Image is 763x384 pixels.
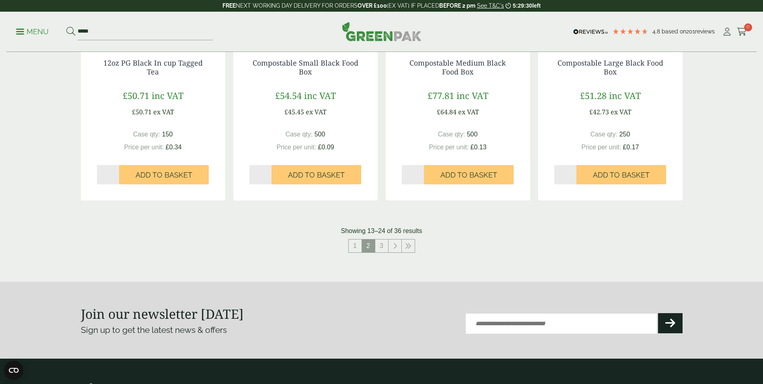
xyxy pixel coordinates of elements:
span: £50.71 [132,107,152,116]
span: 500 [315,131,325,138]
div: 4.79 Stars [612,28,648,35]
span: £54.54 [275,89,302,101]
span: 500 [467,131,478,138]
span: reviews [695,28,715,35]
span: 201 [686,28,695,35]
span: £0.13 [471,144,487,151]
img: REVIEWS.io [573,29,608,35]
strong: FREE [222,2,236,9]
span: Case qty: [438,131,465,138]
button: Add to Basket [119,165,209,184]
a: 3 [375,239,388,252]
span: Case qty: [133,131,160,138]
strong: Join our newsletter [DATE] [81,305,244,322]
span: ex VAT [458,107,479,116]
span: left [532,2,541,9]
span: 250 [619,131,630,138]
span: £51.28 [580,89,607,101]
span: inc VAT [304,89,336,101]
span: £42.73 [589,107,609,116]
span: £0.17 [623,144,639,151]
p: Menu [16,27,49,37]
button: Add to Basket [576,165,666,184]
button: Open CMP widget [4,361,23,380]
span: 4.8 [652,28,662,35]
span: 5:29:30 [513,2,532,9]
span: Add to Basket [136,171,192,180]
span: inc VAT [609,89,641,101]
span: £50.71 [123,89,149,101]
span: £0.09 [318,144,334,151]
span: 2 [362,239,375,252]
button: Add to Basket [271,165,361,184]
span: 0 [744,23,752,31]
a: 0 [737,26,747,38]
span: Case qty: [590,131,618,138]
span: Add to Basket [288,171,345,180]
span: inc VAT [152,89,183,101]
strong: OVER £100 [358,2,387,9]
span: ex VAT [153,107,174,116]
span: Price per unit: [581,144,621,151]
a: Compostable Medium Black Food Box [409,58,506,76]
a: Menu [16,27,49,35]
span: £64.84 [437,107,457,116]
p: Sign up to get the latest news & offers [81,324,352,337]
span: Case qty: [286,131,313,138]
strong: BEFORE 2 pm [439,2,475,9]
span: inc VAT [457,89,488,101]
a: 12oz PG Black In cup Tagged Tea [103,58,203,76]
span: Add to Basket [593,171,650,180]
img: GreenPak Supplies [342,22,422,41]
button: Add to Basket [424,165,514,184]
p: Showing 13–24 of 36 results [341,226,422,236]
i: Cart [737,28,747,36]
i: My Account [722,28,732,36]
span: ex VAT [306,107,327,116]
a: See T&C's [477,2,504,9]
span: £45.45 [284,107,304,116]
a: Compostable Small Black Food Box [253,58,358,76]
span: £0.34 [166,144,182,151]
span: Based on [662,28,686,35]
a: 1 [349,239,362,252]
a: Compostable Large Black Food Box [557,58,663,76]
span: Price per unit: [124,144,164,151]
span: 150 [162,131,173,138]
span: Add to Basket [440,171,497,180]
span: £77.81 [428,89,454,101]
span: ex VAT [611,107,631,116]
span: Price per unit: [429,144,469,151]
span: Price per unit: [276,144,316,151]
